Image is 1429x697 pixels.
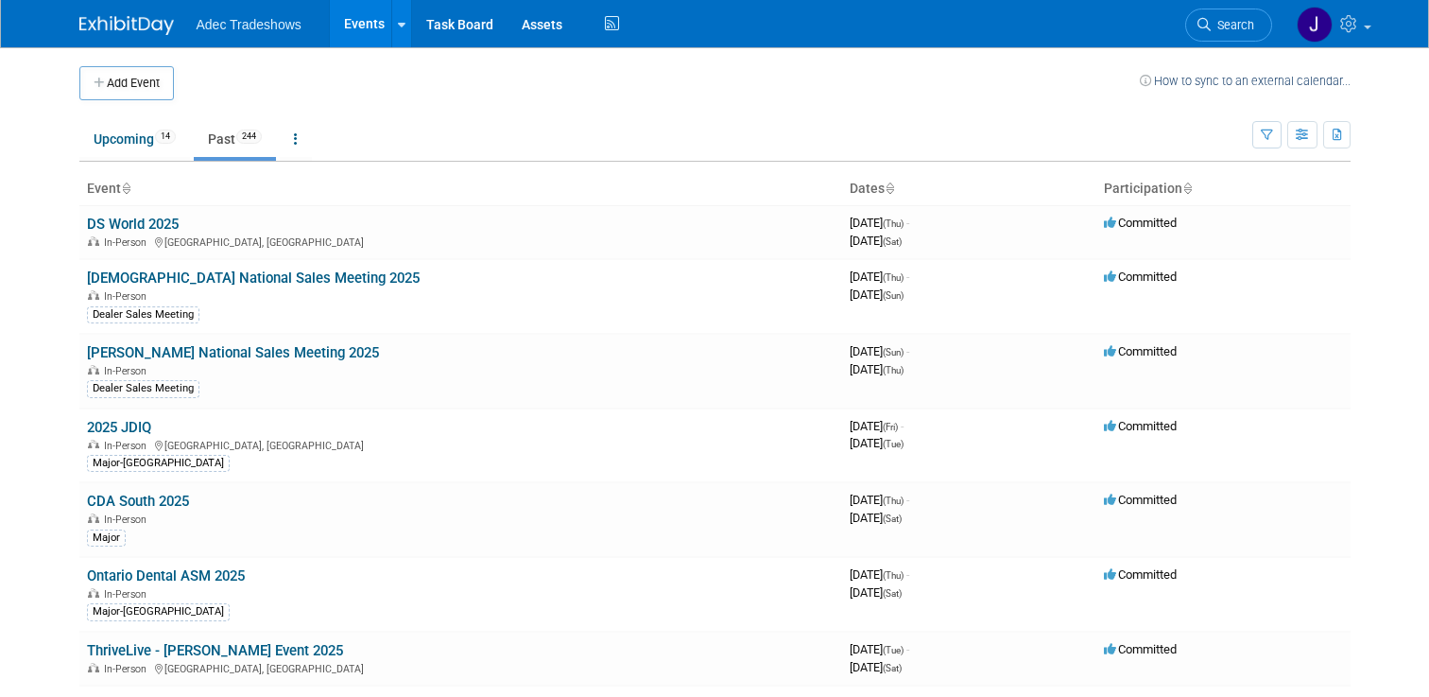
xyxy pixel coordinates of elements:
[850,660,902,674] span: [DATE]
[850,493,909,507] span: [DATE]
[87,344,379,361] a: [PERSON_NAME] National Sales Meeting 2025
[1297,7,1333,43] img: Jake Lee
[850,419,904,433] span: [DATE]
[906,493,909,507] span: -
[883,588,902,599] span: (Sat)
[155,130,176,144] span: 14
[88,588,99,598] img: In-Person Event
[87,216,179,233] a: DS World 2025
[87,234,835,249] div: [GEOGRAPHIC_DATA], [GEOGRAPHIC_DATA]
[850,511,902,525] span: [DATE]
[883,272,904,283] span: (Thu)
[906,642,909,656] span: -
[79,121,190,157] a: Upcoming14
[901,419,904,433] span: -
[79,173,842,205] th: Event
[1104,216,1177,230] span: Committed
[906,216,909,230] span: -
[906,567,909,582] span: -
[850,234,902,248] span: [DATE]
[885,181,894,196] a: Sort by Start Date
[88,290,99,300] img: In-Person Event
[104,365,152,377] span: In-Person
[883,365,904,375] span: (Thu)
[1104,567,1177,582] span: Committed
[850,585,902,600] span: [DATE]
[1096,173,1351,205] th: Participation
[87,270,420,287] a: [DEMOGRAPHIC_DATA] National Sales Meeting 2025
[104,440,152,452] span: In-Person
[88,236,99,246] img: In-Person Event
[883,663,902,673] span: (Sat)
[883,570,904,581] span: (Thu)
[87,642,343,659] a: ThriveLive - [PERSON_NAME] Event 2025
[906,344,909,358] span: -
[883,236,902,247] span: (Sat)
[850,344,909,358] span: [DATE]
[1104,493,1177,507] span: Committed
[883,496,904,506] span: (Thu)
[883,422,898,432] span: (Fri)
[104,236,152,249] span: In-Person
[850,216,909,230] span: [DATE]
[197,17,301,32] span: Adec Tradeshows
[883,218,904,229] span: (Thu)
[79,66,174,100] button: Add Event
[850,270,909,284] span: [DATE]
[87,437,835,452] div: [GEOGRAPHIC_DATA], [GEOGRAPHIC_DATA]
[87,455,230,472] div: Major-[GEOGRAPHIC_DATA]
[883,439,904,449] span: (Tue)
[87,493,189,510] a: CDA South 2025
[883,347,904,357] span: (Sun)
[87,419,151,436] a: 2025 JDIQ
[1185,9,1272,42] a: Search
[1104,419,1177,433] span: Committed
[88,663,99,672] img: In-Person Event
[87,306,199,323] div: Dealer Sales Meeting
[87,567,245,584] a: Ontario Dental ASM 2025
[1182,181,1192,196] a: Sort by Participation Type
[88,365,99,375] img: In-Person Event
[1211,18,1254,32] span: Search
[87,603,230,620] div: Major-[GEOGRAPHIC_DATA]
[906,270,909,284] span: -
[87,530,126,547] div: Major
[1104,270,1177,284] span: Committed
[883,514,902,524] span: (Sat)
[850,436,904,450] span: [DATE]
[88,440,99,449] img: In-Person Event
[104,290,152,303] span: In-Person
[1104,344,1177,358] span: Committed
[883,645,904,655] span: (Tue)
[1104,642,1177,656] span: Committed
[850,567,909,582] span: [DATE]
[79,16,174,35] img: ExhibitDay
[883,290,904,301] span: (Sun)
[87,380,199,397] div: Dealer Sales Meeting
[104,663,152,675] span: In-Person
[87,660,835,675] div: [GEOGRAPHIC_DATA], [GEOGRAPHIC_DATA]
[842,173,1096,205] th: Dates
[104,588,152,601] span: In-Person
[194,121,276,157] a: Past244
[121,181,130,196] a: Sort by Event Name
[850,362,904,376] span: [DATE]
[850,642,909,656] span: [DATE]
[88,514,99,523] img: In-Person Event
[236,130,262,144] span: 244
[850,288,904,302] span: [DATE]
[104,514,152,526] span: In-Person
[1140,74,1351,88] a: How to sync to an external calendar...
